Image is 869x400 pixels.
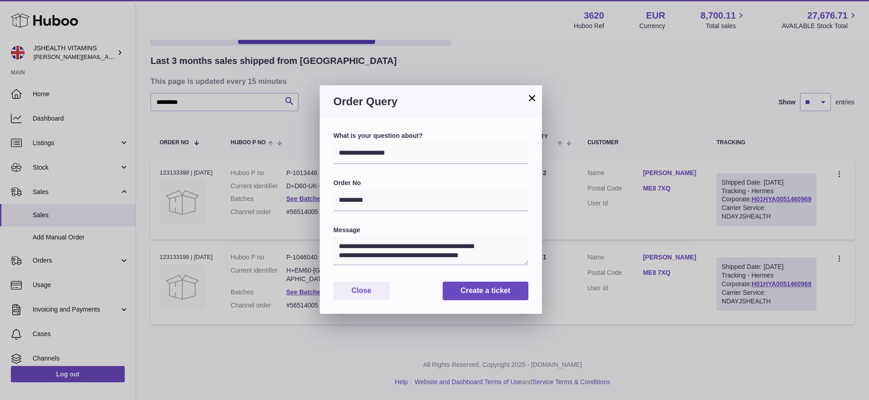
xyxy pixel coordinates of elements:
label: Order No [333,179,528,187]
label: What is your question about? [333,132,528,140]
button: Create a ticket [443,282,528,300]
label: Message [333,226,528,234]
button: Close [333,282,390,300]
h3: Order Query [333,94,528,109]
button: × [527,93,537,103]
